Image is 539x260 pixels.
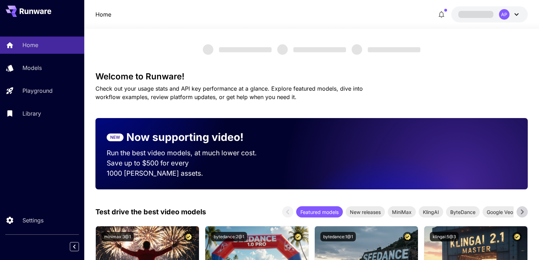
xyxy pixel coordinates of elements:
p: Now supporting video! [126,129,244,145]
a: Home [95,10,111,19]
p: NEW [110,134,120,141]
div: Google Veo [483,206,517,217]
button: Collapse sidebar [70,242,79,251]
span: ByteDance [446,208,480,216]
div: New releases [346,206,385,217]
span: MiniMax [388,208,416,216]
div: Collapse sidebar [75,240,84,253]
div: ByteDance [446,206,480,217]
button: bytedance:1@1 [320,232,356,241]
span: Google Veo [483,208,517,216]
button: klingai:5@3 [430,232,459,241]
div: KlingAI [419,206,443,217]
p: Home [22,41,38,49]
div: MiniMax [388,206,416,217]
button: AP [451,6,528,22]
span: Featured models [296,208,343,216]
button: Certified Model – Vetted for best performance and includes a commercial license. [512,232,522,241]
p: Save up to $500 for every 1000 [PERSON_NAME] assets. [107,158,270,178]
span: New releases [346,208,385,216]
p: Run the best video models, at much lower cost. [107,148,270,158]
nav: breadcrumb [95,10,111,19]
div: Featured models [296,206,343,217]
button: Certified Model – Vetted for best performance and includes a commercial license. [293,232,303,241]
div: AP [499,9,510,20]
p: Settings [22,216,44,225]
span: Check out your usage stats and API key performance at a glance. Explore featured models, dive int... [95,85,363,100]
p: Library [22,109,41,118]
p: Playground [22,86,53,95]
button: Certified Model – Vetted for best performance and includes a commercial license. [403,232,412,241]
button: bytedance:2@1 [211,232,247,241]
p: Models [22,64,42,72]
h3: Welcome to Runware! [95,72,527,82]
button: Certified Model – Vetted for best performance and includes a commercial license. [184,232,193,241]
p: Test drive the best video models [95,207,206,217]
button: minimax:3@1 [101,232,134,241]
span: KlingAI [419,208,443,216]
